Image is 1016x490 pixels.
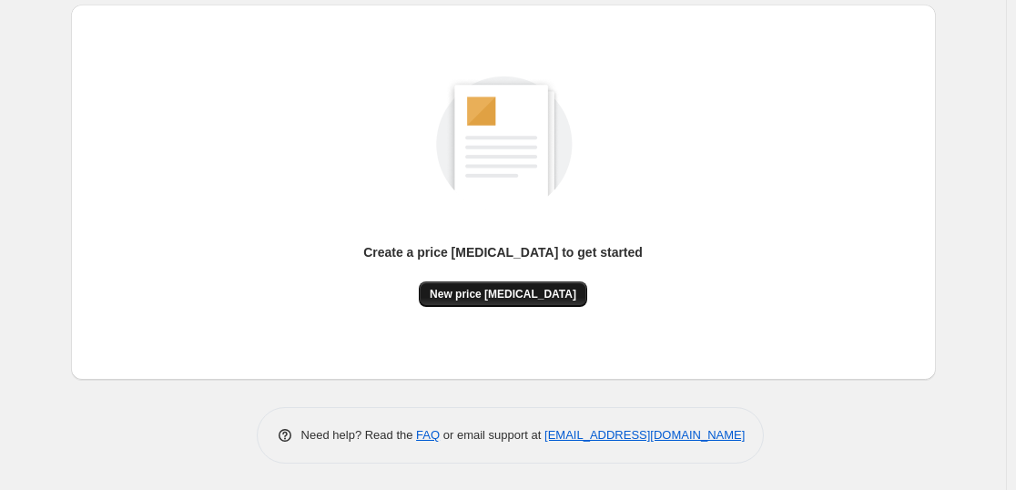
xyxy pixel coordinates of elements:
[301,428,417,442] span: Need help? Read the
[440,428,544,442] span: or email support at
[430,287,576,301] span: New price [MEDICAL_DATA]
[419,281,587,307] button: New price [MEDICAL_DATA]
[416,428,440,442] a: FAQ
[544,428,745,442] a: [EMAIL_ADDRESS][DOMAIN_NAME]
[363,243,643,261] p: Create a price [MEDICAL_DATA] to get started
